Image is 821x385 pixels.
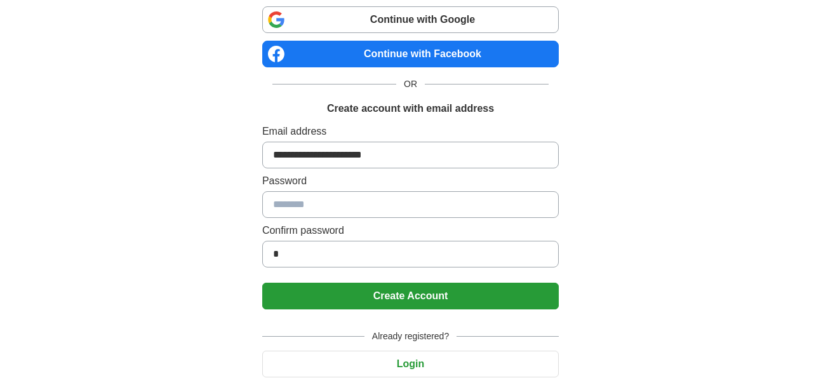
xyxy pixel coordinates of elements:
label: Password [262,173,559,189]
label: Confirm password [262,223,559,238]
label: Email address [262,124,559,139]
span: OR [396,78,425,91]
h1: Create account with email address [327,101,494,116]
span: Already registered? [364,330,457,343]
button: Login [262,351,559,377]
a: Continue with Facebook [262,41,559,67]
a: Continue with Google [262,6,559,33]
button: Create Account [262,283,559,309]
a: Login [262,358,559,369]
